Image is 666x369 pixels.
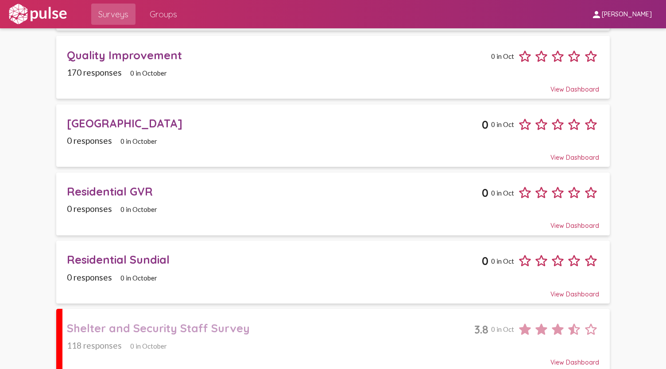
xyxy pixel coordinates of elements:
span: 0 in October [120,274,157,282]
span: 0 in Oct [491,257,514,265]
a: Groups [143,4,184,25]
span: 0 in Oct [491,189,514,197]
span: 3.8 [474,323,488,336]
button: [PERSON_NAME] [584,6,659,22]
span: 0 in Oct [491,120,514,128]
div: View Dashboard [67,77,599,93]
span: [PERSON_NAME] [602,11,652,19]
div: Shelter and Security Staff Survey [67,321,474,335]
a: Quality Improvement0 in Oct170 responses0 in OctoberView Dashboard [56,36,610,99]
span: 0 in October [130,342,167,350]
a: [GEOGRAPHIC_DATA]00 in Oct0 responses0 in OctoberView Dashboard [56,104,610,167]
span: 0 responses [67,135,112,146]
a: Residential GVR00 in Oct0 responses0 in OctoberView Dashboard [56,173,610,235]
a: Residential Sundial00 in Oct0 responses0 in OctoberView Dashboard [56,241,610,304]
mat-icon: person [591,9,602,20]
div: [GEOGRAPHIC_DATA] [67,116,482,130]
span: Surveys [98,6,128,22]
span: 0 in Oct [491,325,514,333]
span: 0 in Oct [491,52,514,60]
span: 0 responses [67,204,112,214]
div: View Dashboard [67,214,599,230]
div: Quality Improvement [67,48,488,62]
span: 0 [482,118,488,131]
span: 118 responses [67,340,122,350]
span: 0 [482,254,488,268]
span: Groups [150,6,177,22]
div: View Dashboard [67,146,599,161]
div: Residential Sundial [67,253,482,266]
span: 0 in October [120,137,157,145]
div: View Dashboard [67,282,599,298]
div: Residential GVR [67,184,482,198]
span: 170 responses [67,67,122,77]
span: 0 [482,186,488,200]
span: 0 in October [130,69,167,77]
span: 0 in October [120,205,157,213]
div: View Dashboard [67,350,599,366]
img: white-logo.svg [7,3,68,25]
a: Surveys [91,4,136,25]
span: 0 responses [67,272,112,282]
